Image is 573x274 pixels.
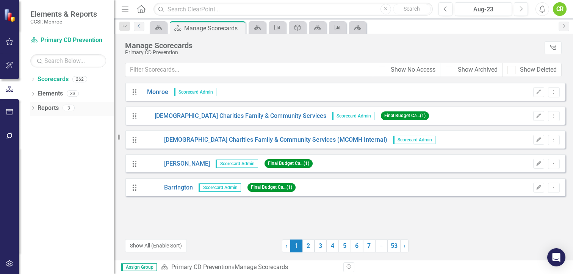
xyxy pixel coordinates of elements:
[285,242,287,249] span: ‹
[121,263,157,271] span: Assign Group
[63,105,75,111] div: 3
[339,240,351,252] a: 5
[391,66,435,74] div: Show No Access
[404,242,405,249] span: ›
[153,3,433,16] input: Search ClearPoint...
[290,240,302,252] span: 1
[457,5,509,14] div: Aug-23
[38,104,59,113] a: Reports
[125,41,541,50] div: Manage Scorecards
[387,240,401,252] a: 53
[141,88,168,97] a: Monroe
[125,50,541,55] div: Primary CD Prevention
[351,240,363,252] a: 6
[38,89,63,98] a: Elements
[125,239,187,252] button: Show All (Enable Sort)
[4,9,17,22] img: ClearPoint Strategy
[30,36,106,45] a: Primary CD Prevention
[455,2,512,16] button: Aug-23
[184,23,244,33] div: Manage Scorecards
[216,160,258,168] span: Scorecard Admin
[363,240,375,252] a: 7
[199,183,241,192] span: Scorecard Admin
[520,66,557,74] div: Show Deleted
[38,75,69,84] a: Scorecards
[30,54,106,67] input: Search Below...
[265,159,313,168] span: Final Budget Ca...(1)
[72,76,87,83] div: 262
[141,183,193,192] a: Barrington
[174,88,216,96] span: Scorecard Admin
[553,2,567,16] button: CR
[327,240,339,252] a: 4
[393,136,435,144] span: Scorecard Admin
[247,183,296,192] span: Final Budget Ca...(1)
[141,136,387,144] a: [DEMOGRAPHIC_DATA] Charities Family & Community Services (MCOMH Internal)
[302,240,315,252] a: 2
[30,9,97,19] span: Elements & Reports
[547,248,565,266] div: Open Intercom Messenger
[315,240,327,252] a: 3
[332,112,374,120] span: Scorecard Admin
[171,263,232,271] a: Primary CD Prevention
[404,6,420,12] span: Search
[458,66,498,74] div: Show Archived
[125,63,373,77] input: Filter Scorecards...
[161,263,338,272] div: » Manage Scorecards
[141,112,326,121] a: [DEMOGRAPHIC_DATA] Charities Family & Community Services
[67,91,79,97] div: 33
[141,160,210,168] a: [PERSON_NAME]
[393,4,431,14] button: Search
[30,19,97,25] small: CCSI: Monroe
[381,111,429,120] span: Final Budget Ca...(1)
